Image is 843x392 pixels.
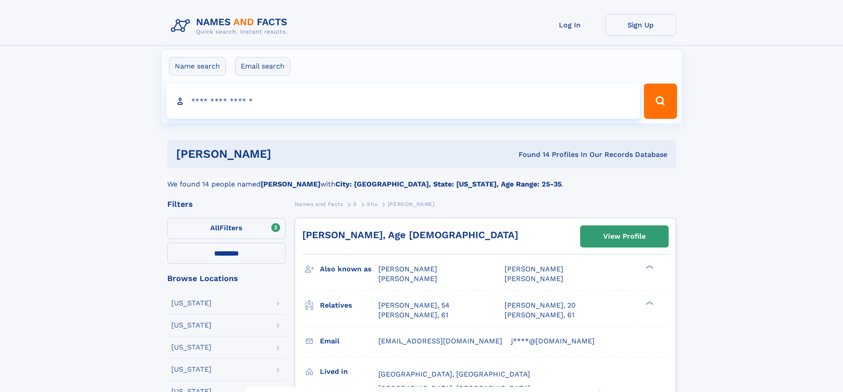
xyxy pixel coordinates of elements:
[367,201,377,207] span: Shu
[295,198,343,209] a: Names and Facts
[171,322,212,329] div: [US_STATE]
[261,180,320,188] b: [PERSON_NAME]
[320,298,378,313] h3: Relatives
[320,364,378,379] h3: Lived in
[171,366,212,373] div: [US_STATE]
[504,301,576,310] a: [PERSON_NAME], 20
[378,274,437,283] span: [PERSON_NAME]
[644,84,677,119] button: Search Button
[388,201,435,207] span: [PERSON_NAME]
[169,57,226,76] label: Name search
[320,334,378,349] h3: Email
[378,370,530,378] span: [GEOGRAPHIC_DATA], [GEOGRAPHIC_DATA]
[320,262,378,277] h3: Also known as
[176,148,395,160] h1: [PERSON_NAME]
[581,226,668,247] a: View Profile
[378,310,448,320] a: [PERSON_NAME], 61
[167,200,286,208] div: Filters
[643,300,654,306] div: ❯
[353,198,357,209] a: S
[367,198,377,209] a: Shu
[395,150,667,160] div: Found 14 Profiles In Our Records Database
[171,344,212,351] div: [US_STATE]
[171,300,212,307] div: [US_STATE]
[378,265,437,273] span: [PERSON_NAME]
[504,274,563,283] span: [PERSON_NAME]
[167,168,676,190] div: We found 14 people named with .
[167,218,286,239] label: Filters
[603,226,646,247] div: View Profile
[335,180,562,188] b: City: [GEOGRAPHIC_DATA], State: [US_STATE], Age Range: 25-35
[504,310,574,320] a: [PERSON_NAME], 61
[167,274,286,282] div: Browse Locations
[535,14,605,36] a: Log In
[605,14,676,36] a: Sign Up
[378,301,450,310] a: [PERSON_NAME], 54
[167,14,295,38] img: Logo Names and Facts
[504,265,563,273] span: [PERSON_NAME]
[210,224,219,232] span: All
[302,229,518,240] a: [PERSON_NAME], Age [DEMOGRAPHIC_DATA]
[353,201,357,207] span: S
[235,57,290,76] label: Email search
[643,264,654,270] div: ❯
[166,84,640,119] input: search input
[378,337,502,345] span: [EMAIL_ADDRESS][DOMAIN_NAME]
